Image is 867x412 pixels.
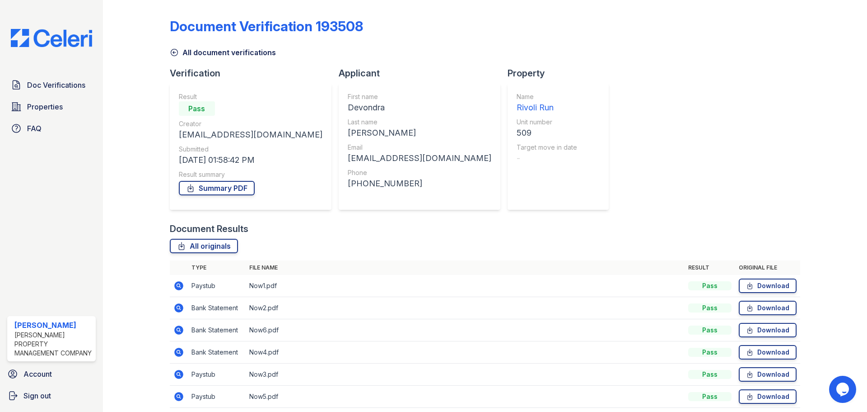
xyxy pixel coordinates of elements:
[27,101,63,112] span: Properties
[739,323,797,337] a: Download
[188,319,246,341] td: Bank Statement
[4,29,99,47] img: CE_Logo_Blue-a8612792a0a2168367f1c8372b55b34899dd931a85d93a1a3d3e32e68fde9ad4.png
[739,279,797,293] a: Download
[739,301,797,315] a: Download
[188,275,246,297] td: Paystub
[27,123,42,134] span: FAQ
[688,348,732,357] div: Pass
[517,118,577,127] div: Unit number
[170,223,248,235] div: Document Results
[23,390,51,401] span: Sign out
[246,364,685,386] td: Now3.pdf
[179,145,322,154] div: Submitted
[170,47,276,58] a: All document verifications
[4,365,99,383] a: Account
[517,143,577,152] div: Target move in date
[348,177,491,190] div: [PHONE_NUMBER]
[246,386,685,408] td: Now5.pdf
[188,297,246,319] td: Bank Statement
[739,345,797,360] a: Download
[829,376,858,403] iframe: chat widget
[348,152,491,165] div: [EMAIL_ADDRESS][DOMAIN_NAME]
[246,260,685,275] th: File name
[735,260,800,275] th: Original file
[348,143,491,152] div: Email
[7,76,96,94] a: Doc Verifications
[170,18,363,34] div: Document Verification 193508
[188,341,246,364] td: Bank Statement
[188,364,246,386] td: Paystub
[348,127,491,139] div: [PERSON_NAME]
[179,92,322,101] div: Result
[685,260,735,275] th: Result
[170,67,339,80] div: Verification
[508,67,616,80] div: Property
[339,67,508,80] div: Applicant
[348,118,491,127] div: Last name
[348,168,491,177] div: Phone
[348,92,491,101] div: First name
[517,92,577,114] a: Name Rivoli Run
[179,154,322,166] div: [DATE] 01:58:42 PM
[246,275,685,297] td: Now1.pdf
[688,326,732,335] div: Pass
[517,127,577,139] div: 509
[188,260,246,275] th: Type
[246,297,685,319] td: Now2.pdf
[179,181,255,195] a: Summary PDF
[23,369,52,379] span: Account
[179,170,322,179] div: Result summary
[179,128,322,141] div: [EMAIL_ADDRESS][DOMAIN_NAME]
[179,101,215,116] div: Pass
[517,101,577,114] div: Rivoli Run
[739,367,797,382] a: Download
[179,119,322,128] div: Creator
[348,101,491,114] div: Devondra
[517,152,577,165] div: -
[246,319,685,341] td: Now6.pdf
[4,387,99,405] a: Sign out
[14,320,92,331] div: [PERSON_NAME]
[517,92,577,101] div: Name
[688,281,732,290] div: Pass
[246,341,685,364] td: Now4.pdf
[7,98,96,116] a: Properties
[688,392,732,401] div: Pass
[7,119,96,137] a: FAQ
[739,389,797,404] a: Download
[688,303,732,313] div: Pass
[170,239,238,253] a: All originals
[14,331,92,358] div: [PERSON_NAME] Property Management Company
[27,80,85,90] span: Doc Verifications
[688,370,732,379] div: Pass
[188,386,246,408] td: Paystub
